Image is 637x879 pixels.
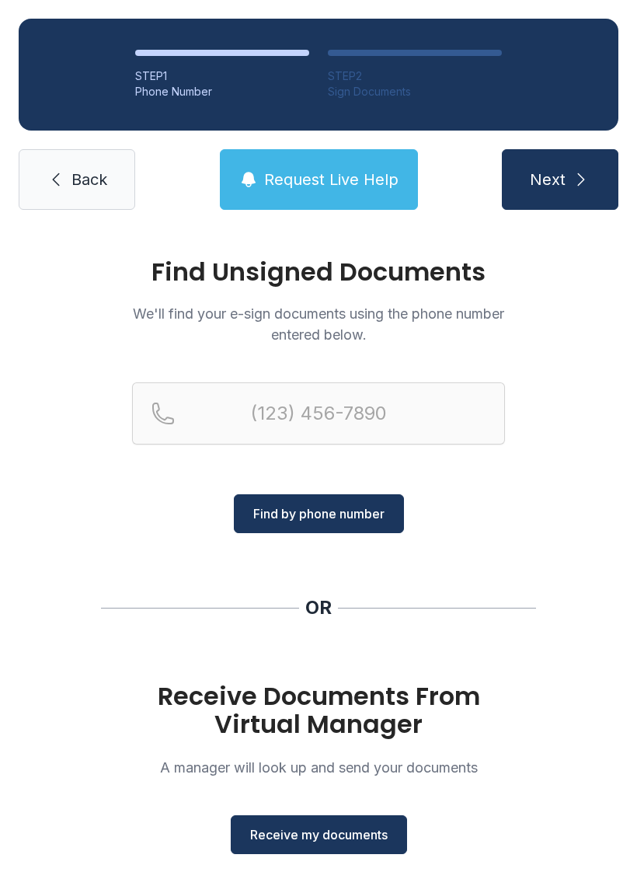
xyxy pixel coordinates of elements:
[530,169,566,190] span: Next
[132,382,505,445] input: Reservation phone number
[253,504,385,523] span: Find by phone number
[328,84,502,99] div: Sign Documents
[71,169,107,190] span: Back
[135,84,309,99] div: Phone Number
[305,595,332,620] div: OR
[132,682,505,738] h1: Receive Documents From Virtual Manager
[132,303,505,345] p: We'll find your e-sign documents using the phone number entered below.
[264,169,399,190] span: Request Live Help
[328,68,502,84] div: STEP 2
[250,825,388,844] span: Receive my documents
[132,757,505,778] p: A manager will look up and send your documents
[135,68,309,84] div: STEP 1
[132,260,505,284] h1: Find Unsigned Documents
